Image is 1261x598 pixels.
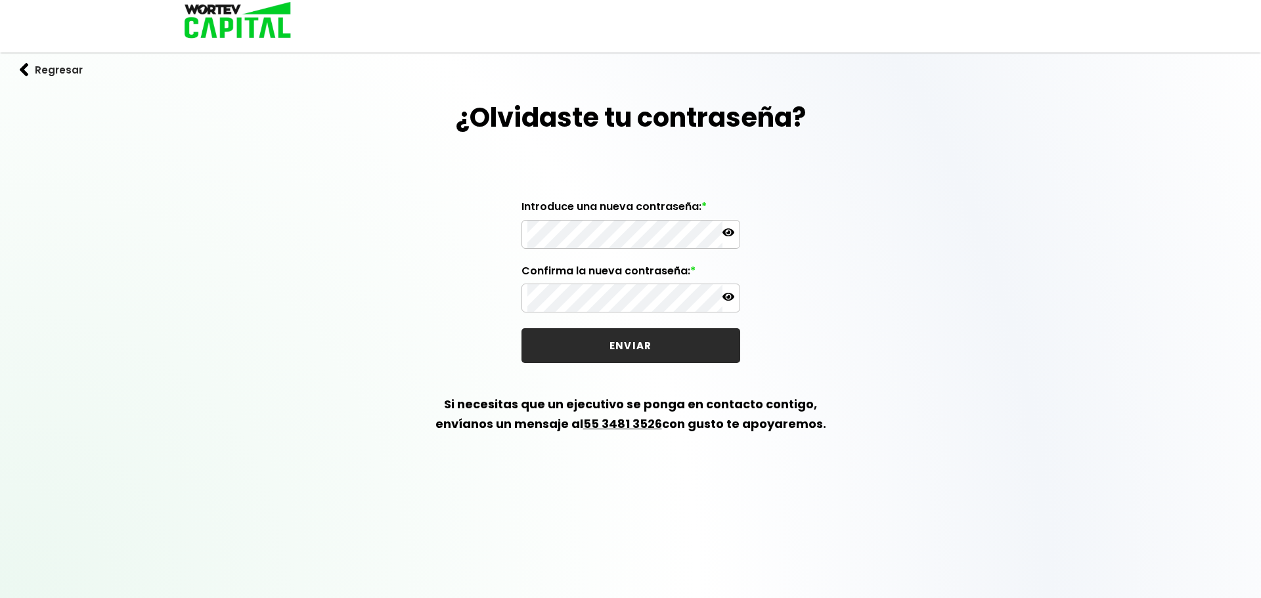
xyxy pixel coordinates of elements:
[521,200,740,220] label: Introduce una nueva contraseña:
[435,396,826,432] b: Si necesitas que un ejecutivo se ponga en contacto contigo, envíanos un mensaje al con gusto te a...
[456,98,806,137] h1: ¿Olvidaste tu contraseña?
[521,328,740,363] button: ENVIAR
[20,63,29,77] img: flecha izquierda
[583,416,662,432] a: 55 3481 3526
[521,265,740,284] label: Confirma la nueva contraseña:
